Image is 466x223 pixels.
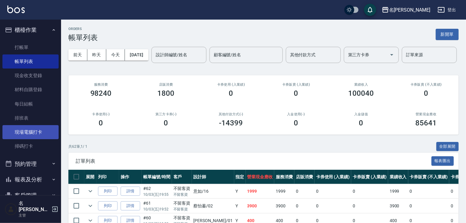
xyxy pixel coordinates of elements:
[274,199,294,213] td: 3900
[246,170,275,184] th: 營業現金應收
[234,170,246,184] th: 指定
[359,119,363,127] h3: 0
[192,170,234,184] th: 設計師
[401,83,451,87] h2: 卡券販賣 (不入業績)
[294,89,298,98] h3: 0
[68,33,98,42] h3: 帳單列表
[379,4,433,16] button: 名[PERSON_NAME]
[436,31,459,37] a: 新開單
[173,215,191,221] div: 不留客資
[294,119,298,127] h3: 0
[408,199,449,213] td: 0
[141,112,191,116] h2: 第三方卡券(-)
[84,170,96,184] th: 展開
[234,199,246,213] td: Y
[271,83,321,87] h2: 卡券販賣 (入業績)
[142,184,172,199] td: #62
[143,206,170,212] p: 10/03 (五) 19:52
[143,192,170,197] p: 10/03 (五) 19:55
[388,199,408,213] td: 3900
[2,22,59,38] button: 櫃檯作業
[408,170,449,184] th: 卡券販賣 (不入業績)
[351,170,388,184] th: 卡券販賣 (入業績)
[5,203,17,215] img: Person
[192,184,234,199] td: 意如 /16
[348,89,374,98] h3: 100040
[416,119,437,127] h3: 85641
[294,184,315,199] td: 0
[431,158,454,164] a: 報表匯出
[336,112,386,116] h2: 入金儲值
[206,112,256,116] h2: 其他付款方式(-)
[431,156,454,166] button: 報表匯出
[2,111,59,125] a: 排班表
[98,201,118,211] button: 列印
[294,199,315,213] td: 0
[387,50,397,60] button: Open
[2,40,59,54] a: 打帳單
[315,199,351,213] td: 0
[401,112,451,116] h2: 營業現金應收
[219,119,243,127] h3: -14399
[2,188,59,203] button: 客戶管理
[436,29,459,40] button: 新開單
[142,170,172,184] th: 帳單編號/時間
[125,49,148,61] button: [DATE]
[19,200,50,213] h5: 名[PERSON_NAME]
[364,4,376,16] button: save
[2,97,59,111] a: 每日結帳
[234,184,246,199] td: Y
[246,199,275,213] td: 3900
[76,112,126,116] h2: 卡券使用(-)
[7,6,25,13] img: Logo
[436,142,459,151] button: 全部展開
[408,184,449,199] td: 0
[435,4,459,16] button: 登出
[173,200,191,206] div: 不留客資
[2,172,59,188] button: 報表及分析
[76,158,431,164] span: 訂單列表
[96,170,119,184] th: 列印
[98,187,118,196] button: 列印
[2,139,59,153] a: 掃碼打卡
[2,156,59,172] button: 預約管理
[164,119,168,127] h3: 0
[173,206,191,212] p: 不留客資
[173,192,191,197] p: 不留客資
[389,6,430,14] div: 名[PERSON_NAME]
[86,187,95,196] button: expand row
[271,112,321,116] h2: 入金使用(-)
[336,83,386,87] h2: 業績收入
[99,119,103,127] h3: 0
[173,185,191,192] div: 不留客資
[206,83,256,87] h2: 卡券使用 (入業績)
[388,184,408,199] td: 1999
[158,89,175,98] h3: 1800
[388,170,408,184] th: 業績收入
[2,125,59,139] a: 現場電腦打卡
[142,199,172,213] td: #61
[2,54,59,69] a: 帳單列表
[68,27,98,31] h2: ORDERS
[192,199,234,213] td: 蔡怡蓁 /02
[351,199,388,213] td: 0
[229,89,233,98] h3: 0
[2,69,59,83] a: 現金收支登錄
[315,184,351,199] td: 0
[68,49,87,61] button: 前天
[141,83,191,87] h2: 店販消費
[294,170,315,184] th: 店販消費
[121,187,140,196] a: 詳情
[119,170,142,184] th: 操作
[106,49,125,61] button: 今天
[2,83,59,97] a: 材料自購登錄
[87,49,106,61] button: 昨天
[86,201,95,210] button: expand row
[90,89,112,98] h3: 98240
[19,213,50,218] p: 主管
[68,144,87,149] p: 共 62 筆, 1 / 1
[424,89,428,98] h3: 0
[121,201,140,211] a: 詳情
[274,170,294,184] th: 服務消費
[351,184,388,199] td: 0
